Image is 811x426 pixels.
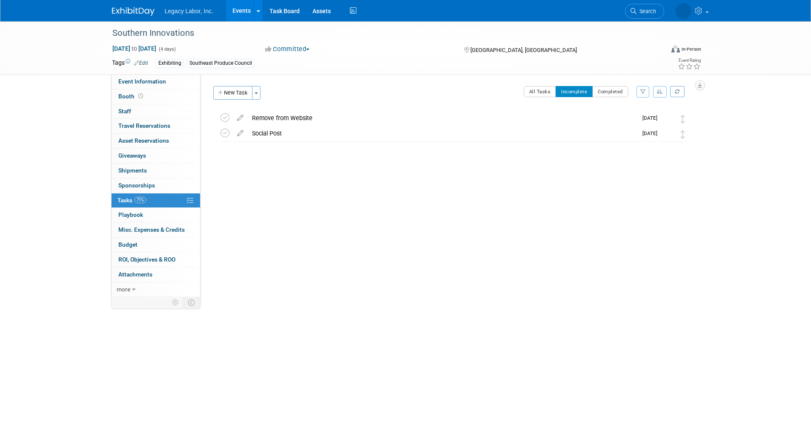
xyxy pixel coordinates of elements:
[165,8,213,14] span: Legacy Labor, Inc.
[118,167,147,174] span: Shipments
[671,46,680,52] img: Format-Inperson.png
[112,75,200,89] a: Event Information
[187,59,255,68] div: Southeast Produce Council
[625,4,664,19] a: Search
[112,89,200,104] a: Booth
[112,193,200,208] a: Tasks71%
[662,129,673,140] img: Taylor Williams
[681,46,701,52] div: In-Person
[118,152,146,159] span: Giveaways
[118,182,155,189] span: Sponsorships
[112,7,155,16] img: ExhibitDay
[112,149,200,163] a: Giveaways
[118,93,145,100] span: Booth
[642,130,662,136] span: [DATE]
[118,226,185,233] span: Misc. Expenses & Credits
[112,164,200,178] a: Shipments
[117,286,130,293] span: more
[156,59,184,68] div: Exhibiting
[112,223,200,237] a: Misc. Expenses & Credits
[662,113,673,124] img: Taylor Williams
[681,115,685,123] i: Move task
[112,268,200,282] a: Attachments
[118,271,152,278] span: Attachments
[134,60,148,66] a: Edit
[262,45,313,54] button: Committed
[118,241,138,248] span: Budget
[112,58,148,68] td: Tags
[112,208,200,222] a: Playbook
[112,178,200,193] a: Sponsorships
[681,130,685,138] i: Move task
[112,238,200,252] a: Budget
[118,256,175,263] span: ROI, Objectives & ROO
[233,114,248,122] a: edit
[112,45,157,52] span: [DATE] [DATE]
[112,119,200,133] a: Travel Reservations
[636,8,656,14] span: Search
[118,211,143,218] span: Playbook
[524,86,556,97] button: All Tasks
[556,86,593,97] button: Incomplete
[130,45,138,52] span: to
[118,122,170,129] span: Travel Reservations
[158,46,176,52] span: (4 days)
[118,137,169,144] span: Asset Reservations
[112,104,200,119] a: Staff
[137,93,145,99] span: Booth not reserved yet
[118,78,166,85] span: Event Information
[118,108,131,115] span: Staff
[112,253,200,267] a: ROI, Objectives & ROO
[112,134,200,148] a: Asset Reservations
[592,86,628,97] button: Completed
[642,115,662,121] span: [DATE]
[183,297,200,308] td: Toggle Event Tabs
[614,44,702,57] div: Event Format
[117,197,146,204] span: Tasks
[109,26,651,41] div: Southern Innovations
[248,111,637,125] div: Remove from Website
[248,126,637,141] div: Social Post
[470,47,577,53] span: [GEOGRAPHIC_DATA], [GEOGRAPHIC_DATA]
[678,58,701,63] div: Event Rating
[112,282,200,297] a: more
[213,86,252,100] button: New Task
[168,297,183,308] td: Personalize Event Tab Strip
[670,86,685,97] a: Refresh
[135,197,146,203] span: 71%
[675,3,691,19] img: Taylor Williams
[233,130,248,137] a: edit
